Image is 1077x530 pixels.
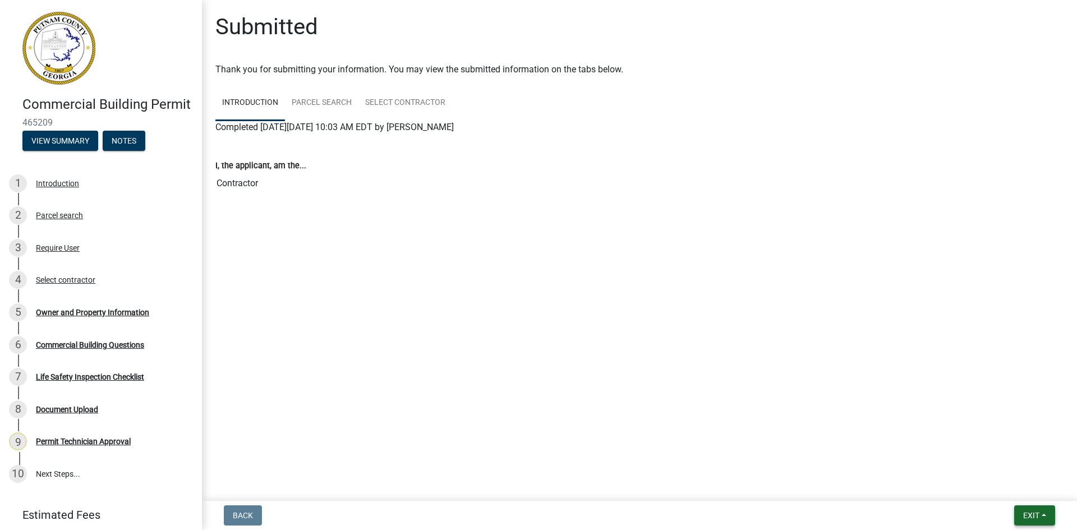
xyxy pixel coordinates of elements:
a: Parcel search [285,85,358,121]
div: Owner and Property Information [36,308,149,316]
div: Introduction [36,179,79,187]
div: 9 [9,432,27,450]
div: 2 [9,206,27,224]
div: Parcel search [36,211,83,219]
label: I, the applicant, am the... [215,162,306,170]
div: Thank you for submitting your information. You may view the submitted information on the tabs below. [215,63,1064,76]
div: 3 [9,239,27,257]
div: 4 [9,271,27,289]
span: Exit [1023,511,1039,520]
div: 1 [9,174,27,192]
div: Document Upload [36,405,98,413]
wm-modal-confirm: Notes [103,137,145,146]
a: Select contractor [358,85,452,121]
button: Exit [1014,505,1055,526]
div: Commercial Building Questions [36,341,144,349]
div: Life Safety Inspection Checklist [36,373,144,381]
div: 6 [9,336,27,354]
a: Estimated Fees [9,504,184,526]
button: View Summary [22,131,98,151]
h4: Commercial Building Permit [22,96,193,113]
div: Require User [36,244,80,252]
div: Permit Technician Approval [36,437,131,445]
div: 10 [9,465,27,483]
img: Putnam County, Georgia [22,12,95,85]
span: Completed [DATE][DATE] 10:03 AM EDT by [PERSON_NAME] [215,122,454,132]
span: 465209 [22,117,179,128]
div: Select contractor [36,276,95,284]
button: Back [224,505,262,526]
div: 7 [9,368,27,386]
wm-modal-confirm: Summary [22,137,98,146]
button: Notes [103,131,145,151]
span: Back [233,511,253,520]
h1: Submitted [215,13,318,40]
div: 5 [9,303,27,321]
div: 8 [9,400,27,418]
a: Introduction [215,85,285,121]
